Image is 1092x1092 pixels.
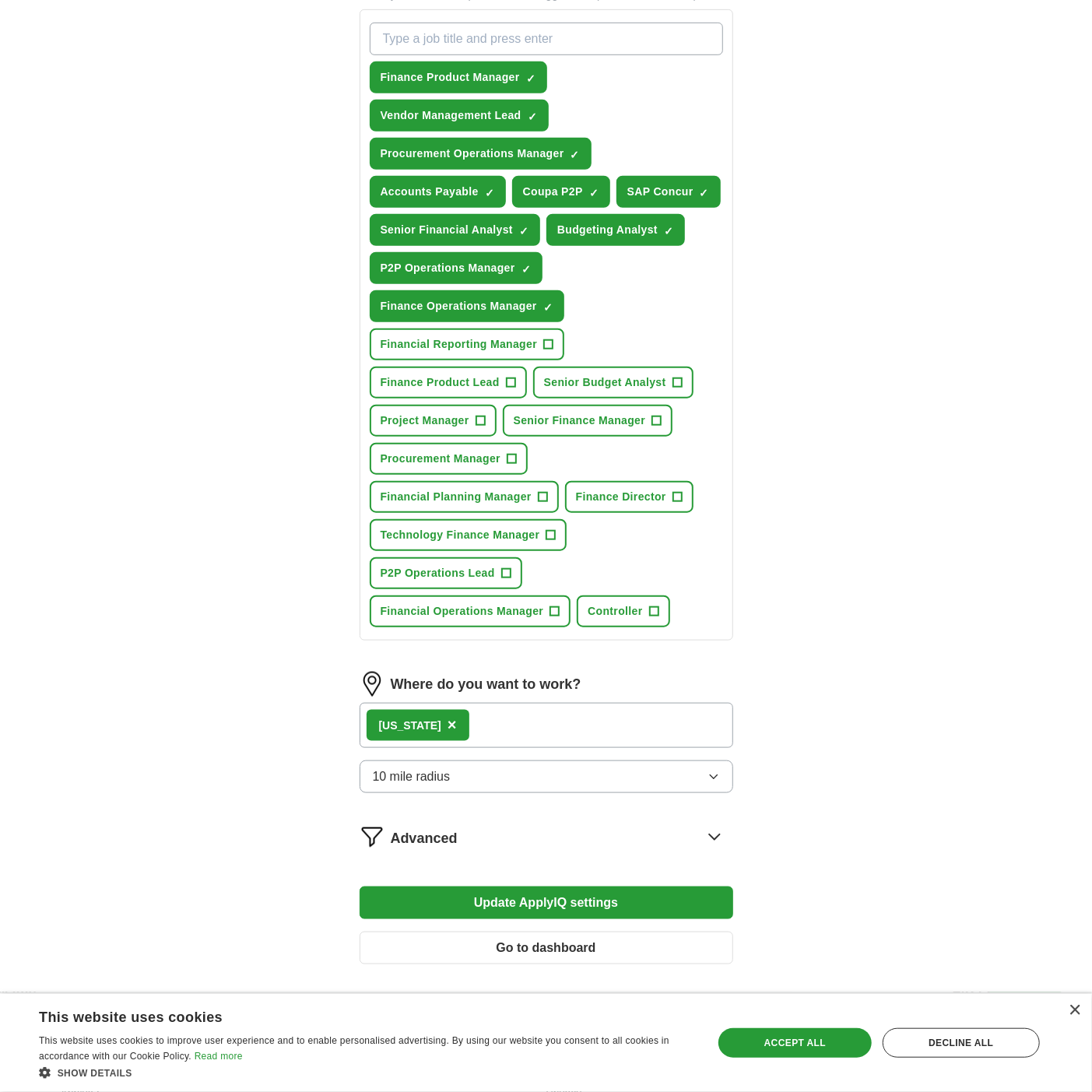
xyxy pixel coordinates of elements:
div: Decline all [883,1028,1040,1058]
button: Financial Planning Manager [370,481,559,513]
span: Project Manager [381,413,469,429]
button: Finance Director [565,481,693,513]
button: P2P Operations Manager✓ [370,252,542,284]
button: Budgeting Analyst✓ [546,214,685,246]
span: Budgeting Analyst [557,222,658,238]
button: Finance Product Lead [370,367,527,399]
span: This website uses cookies to improve user experience and to enable personalised advertising. By u... [39,1035,669,1062]
label: Where do you want to work? [391,674,581,695]
span: Financial Reporting Manager [381,336,538,353]
div: Accept all [718,1028,871,1058]
button: Senior Finance Manager [503,405,673,437]
span: ✓ [521,263,531,276]
h4: Country selection [789,993,1032,1037]
button: Technology Finance Manager [370,519,567,551]
button: Go to dashboard [360,932,733,964]
button: Financial Operations Manager [370,595,571,627]
span: Finance Product Lead [381,374,500,391]
span: Technology Finance Manager [381,527,540,543]
button: Project Manager [370,405,497,437]
button: × [448,714,457,737]
button: P2P Operations Lead [370,557,522,589]
span: Coupa P2P [523,184,583,200]
span: ✓ [519,225,528,237]
button: Finance Product Manager✓ [370,61,547,93]
img: location.png [360,672,384,697]
span: ✓ [571,149,580,161]
span: Financial Operations Manager [381,603,544,620]
button: Senior Budget Analyst [533,367,693,399]
button: Senior Financial Analyst✓ [370,214,540,246]
span: P2P Operations Manager [381,260,515,276]
span: Procurement Manager [381,451,500,467]
span: Procurement Operations Manager [381,146,564,162]
span: Accounts Payable [381,184,479,200]
span: Financial Planning Manager [381,489,532,505]
span: ✓ [485,187,494,199]
span: 10 mile radius [373,767,451,786]
span: Vendor Management Lead [381,107,521,124]
span: Senior Finance Manager [514,413,646,429]
button: Vendor Management Lead✓ [370,100,549,132]
span: ✓ [589,187,599,199]
span: ✓ [526,72,535,85]
div: [US_STATE] [379,718,441,734]
input: Type a job title and press enter [370,23,723,55]
span: SAP Concur [627,184,693,200]
span: Finance Operations Manager [381,298,537,314]
button: Update ApplyIQ settings [360,887,733,919]
span: ✓ [664,225,673,237]
button: Coupa P2P✓ [512,176,610,208]
span: Finance Director [576,489,666,505]
img: filter [360,824,384,849]
button: SAP Concur✓ [616,176,721,208]
div: Close [1069,1005,1080,1017]
span: × [448,716,457,733]
button: 10 mile radius [360,760,733,793]
button: Controller [577,595,669,627]
div: This website uses cookies [39,1003,654,1027]
span: Senior Budget Analyst [544,374,666,391]
span: Finance Product Manager [381,69,520,86]
button: Accounts Payable✓ [370,176,506,208]
span: P2P Operations Lead [381,565,495,581]
button: Finance Operations Manager✓ [370,290,564,322]
div: Show details [39,1065,693,1080]
a: Read more, opens a new window [195,1051,243,1062]
span: ✓ [528,111,537,123]
button: Procurement Manager [370,443,528,475]
span: Advanced [391,828,458,849]
span: Senior Financial Analyst [381,222,513,238]
button: Financial Reporting Manager [370,328,565,360]
span: ✓ [543,301,553,314]
span: Controller [588,603,642,620]
span: ✓ [700,187,709,199]
button: Procurement Operations Manager✓ [370,138,592,170]
span: Show details [58,1068,132,1079]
